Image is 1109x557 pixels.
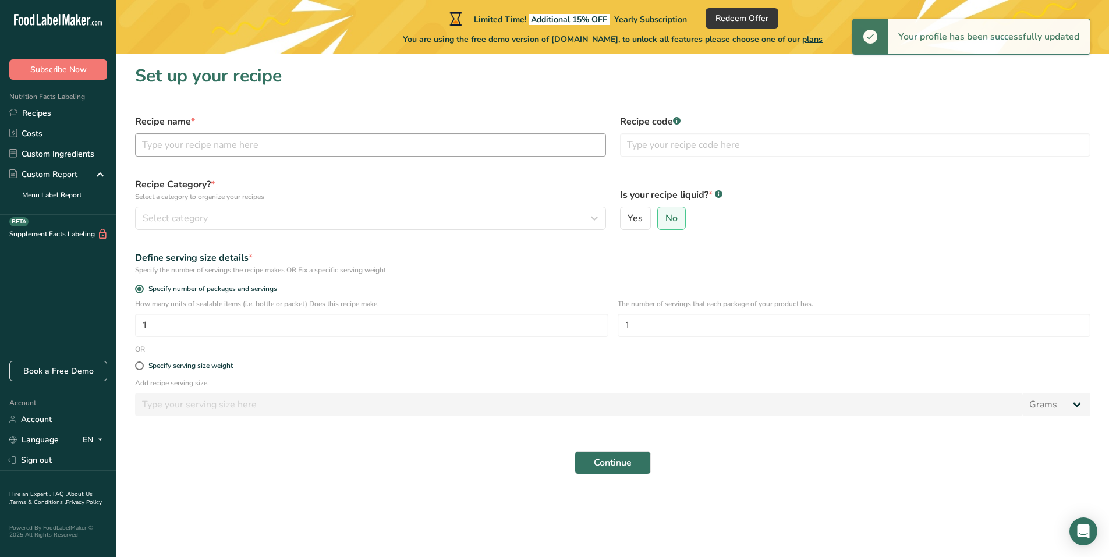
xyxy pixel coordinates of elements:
[9,430,59,450] a: Language
[10,498,66,506] a: Terms & Conditions .
[9,490,93,506] a: About Us .
[30,63,87,76] span: Subscribe Now
[618,299,1091,309] p: The number of servings that each package of your product has.
[628,212,643,224] span: Yes
[135,299,608,309] p: How many units of sealable items (i.e. bottle or packet) Does this recipe make.
[594,456,632,470] span: Continue
[9,524,107,538] div: Powered By FoodLabelMaker © 2025 All Rights Reserved
[135,378,1090,388] p: Add recipe serving size.
[447,12,687,26] div: Limited Time!
[135,63,1090,89] h1: Set up your recipe
[135,393,1022,416] input: Type your serving size here
[148,361,233,370] div: Specify serving size weight
[135,115,606,129] label: Recipe name
[9,59,107,80] button: Subscribe Now
[9,490,51,498] a: Hire an Expert .
[9,168,77,180] div: Custom Report
[53,490,67,498] a: FAQ .
[128,344,152,354] div: OR
[66,498,102,506] a: Privacy Policy
[706,8,778,29] button: Redeem Offer
[135,265,1090,275] div: Specify the number of servings the recipe makes OR Fix a specific serving weight
[888,19,1090,54] div: Your profile has been successfully updated
[135,191,606,202] p: Select a category to organize your recipes
[135,178,606,202] label: Recipe Category?
[143,211,208,225] span: Select category
[135,133,606,157] input: Type your recipe name here
[9,361,107,381] a: Book a Free Demo
[620,188,1091,202] label: Is your recipe liquid?
[1069,517,1097,545] div: Open Intercom Messenger
[575,451,651,474] button: Continue
[403,33,823,45] span: You are using the free demo version of [DOMAIN_NAME], to unlock all features please choose one of...
[715,12,768,24] span: Redeem Offer
[9,217,29,226] div: BETA
[802,34,823,45] span: plans
[665,212,678,224] span: No
[83,433,107,447] div: EN
[529,14,610,25] span: Additional 15% OFF
[135,207,606,230] button: Select category
[144,285,277,293] span: Specify number of packages and servings
[620,133,1091,157] input: Type your recipe code here
[135,251,1090,265] div: Define serving size details
[614,14,687,25] span: Yearly Subscription
[620,115,1091,129] label: Recipe code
